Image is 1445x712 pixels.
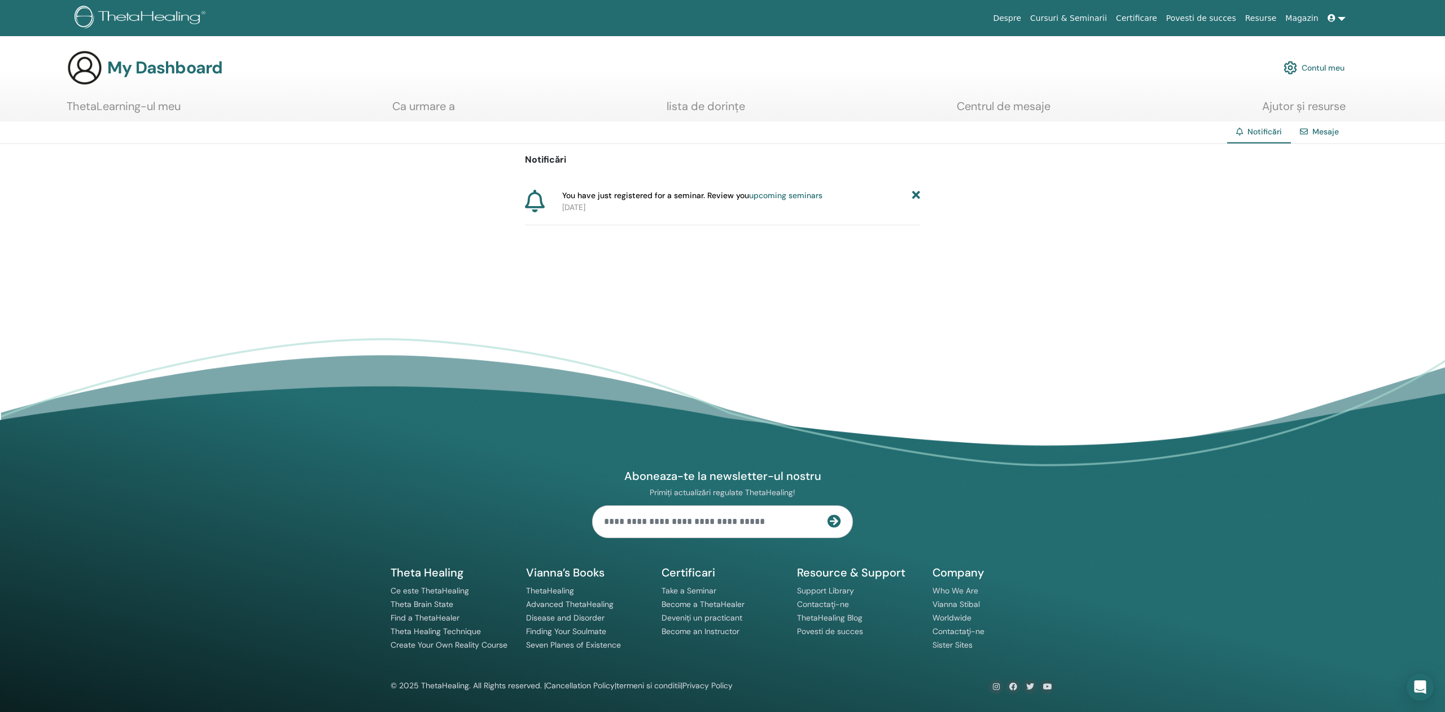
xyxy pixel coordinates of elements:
a: Cancellation Policy [546,680,615,691]
a: Worldwide [932,613,971,623]
a: Privacy Policy [682,680,733,691]
div: © 2025 ThetaHealing. All Rights reserved. | | | [391,679,733,693]
a: Cursuri & Seminarii [1026,8,1111,29]
a: Contactaţi-ne [797,599,849,609]
a: Become an Instructor [662,626,739,636]
a: Magazin [1281,8,1323,29]
a: termeni si conditii [616,680,681,691]
img: logo.png [75,6,209,31]
h5: Theta Healing [391,565,513,580]
h5: Company [932,565,1054,580]
a: Become a ThetaHealer [662,599,745,609]
a: Povesti de succes [797,626,863,636]
h5: Resource & Support [797,565,919,580]
h3: My Dashboard [107,58,222,78]
a: Take a Seminar [662,586,716,596]
a: Support Library [797,586,854,596]
a: Finding Your Soulmate [526,626,606,636]
a: Vianna Stibal [932,599,980,609]
a: Create Your Own Reality Course [391,640,507,650]
a: ThetaLearning-ul meu [67,99,181,121]
a: Contul meu [1284,55,1345,80]
a: Certificare [1111,8,1162,29]
h4: Aboneaza-te la newsletter-ul nostru [592,469,853,483]
img: cog.svg [1284,58,1297,77]
p: Notificări [525,153,920,167]
a: Sister Sites [932,640,973,650]
a: Who We Are [932,586,978,596]
a: Contactaţi-ne [932,626,984,636]
h5: Vianna’s Books [526,565,648,580]
a: Centrul de mesaje [957,99,1050,121]
a: ThetaHealing [526,586,574,596]
a: upcoming seminars [749,190,822,200]
a: Disease and Disorder [526,613,605,623]
a: Deveniți un practicant [662,613,742,623]
a: lista de dorințe [667,99,745,121]
span: You have just registered for a seminar. Review you [562,190,822,202]
a: Mesaje [1312,126,1339,137]
a: ThetaHealing Blog [797,613,862,623]
a: Find a ThetaHealer [391,613,459,623]
a: Theta Healing Technique [391,626,481,636]
a: Advanced ThetaHealing [526,599,614,609]
p: [DATE] [562,202,920,213]
span: Notificări [1247,126,1282,137]
h5: Certificari [662,565,783,580]
a: Seven Planes of Existence [526,640,621,650]
a: Povesti de succes [1162,8,1241,29]
img: generic-user-icon.jpg [67,50,103,86]
a: Ajutor și resurse [1262,99,1346,121]
a: Ca urmare a [392,99,455,121]
p: Primiți actualizări regulate ThetaHealing! [592,487,853,497]
a: Resurse [1241,8,1281,29]
div: Open Intercom Messenger [1407,674,1434,701]
a: Ce este ThetaHealing [391,586,469,596]
a: Theta Brain State [391,599,453,609]
a: Despre [988,8,1026,29]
